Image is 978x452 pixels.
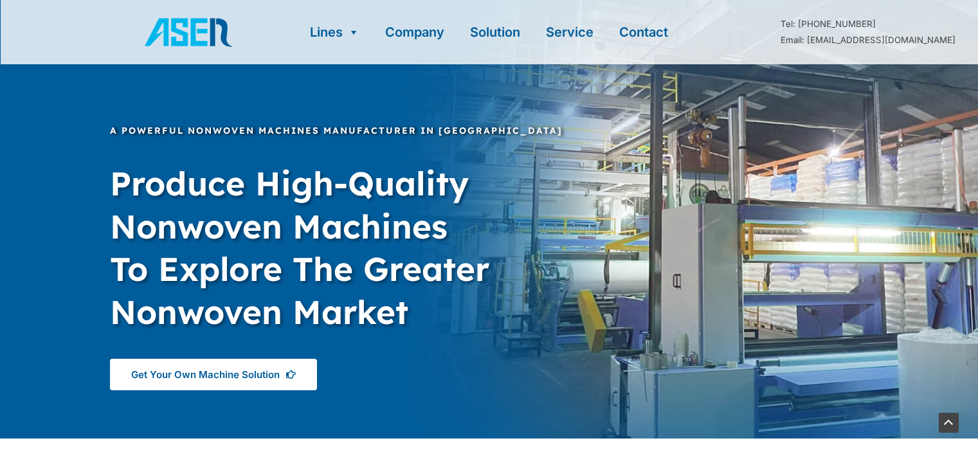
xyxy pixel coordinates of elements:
[110,125,869,137] h6: a powerful nonwoven machines manufacturer in [GEOGRAPHIC_DATA]
[781,19,876,29] a: Tel: [PHONE_NUMBER]
[141,24,235,37] a: ASEN Nonwoven Machinery
[781,35,955,45] a: Email: [EMAIL_ADDRESS][DOMAIN_NAME]
[110,162,869,333] h1: produce high-quality nonwoven machines to Explore the greater nonwoven market
[131,370,280,379] span: Get Your Own Machine Solution
[110,359,317,390] a: Get Your Own Machine Solution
